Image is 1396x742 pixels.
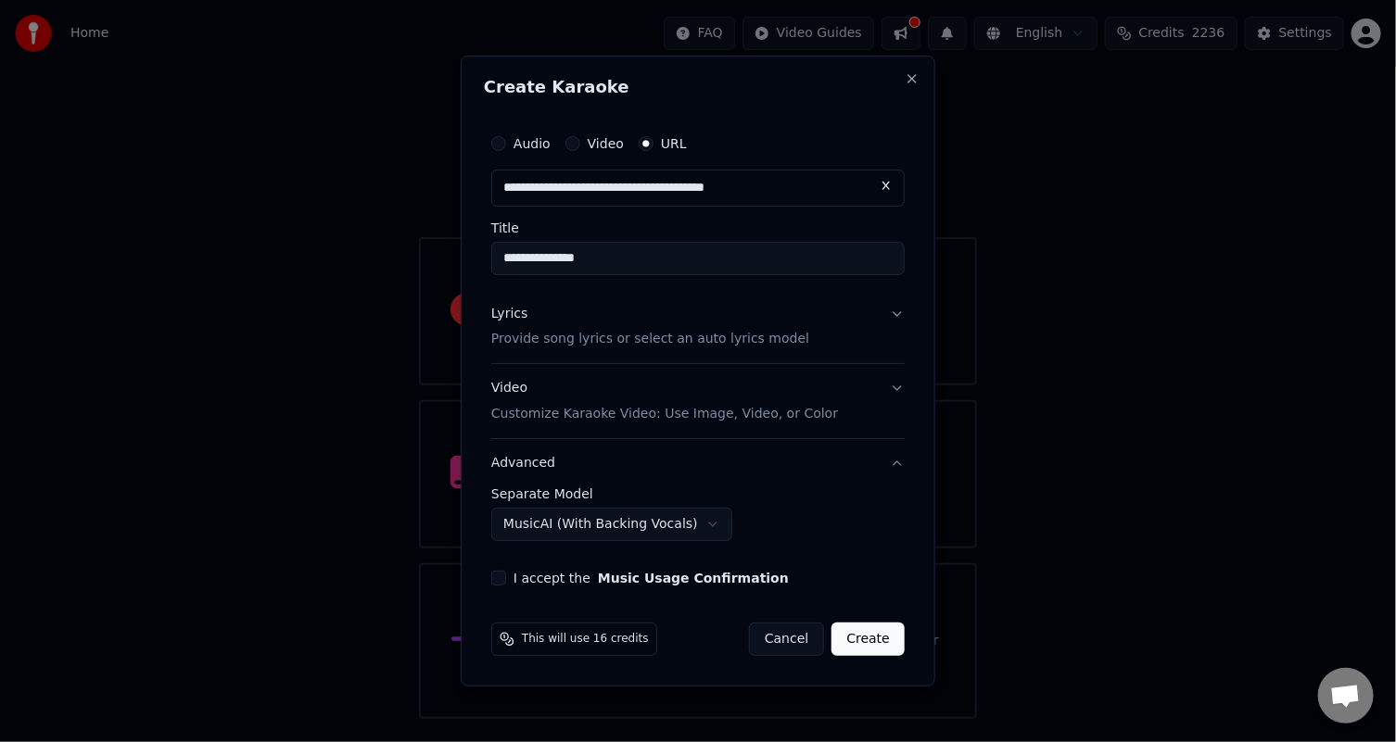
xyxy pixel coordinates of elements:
[491,365,905,439] button: VideoCustomize Karaoke Video: Use Image, Video, or Color
[491,331,809,349] p: Provide song lyrics or select an auto lyrics model
[491,305,527,323] div: Lyrics
[749,623,824,656] button: Cancel
[598,572,789,585] button: I accept the
[491,439,905,487] button: Advanced
[491,221,905,234] label: Title
[491,487,905,500] label: Separate Model
[588,137,624,150] label: Video
[661,137,687,150] label: URL
[491,290,905,364] button: LyricsProvide song lyrics or select an auto lyrics model
[514,137,551,150] label: Audio
[491,380,838,424] div: Video
[522,632,649,647] span: This will use 16 credits
[484,79,912,95] h2: Create Karaoke
[514,572,789,585] label: I accept the
[491,487,905,556] div: Advanced
[491,405,838,423] p: Customize Karaoke Video: Use Image, Video, or Color
[831,623,905,656] button: Create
